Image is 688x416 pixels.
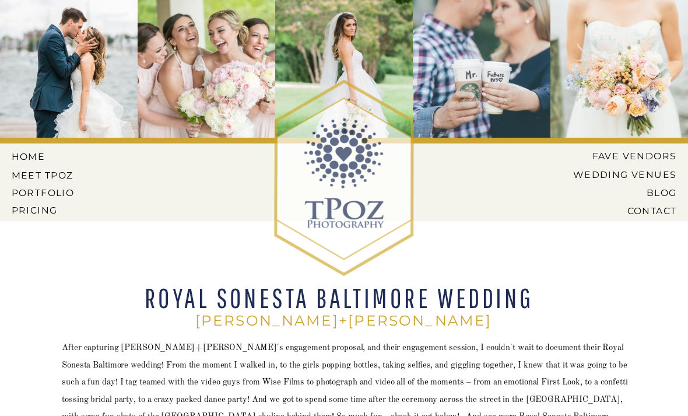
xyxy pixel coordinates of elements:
a: Fave Vendors [582,151,676,162]
a: PORTFOLIO [12,188,77,198]
h2: [PERSON_NAME]+[PERSON_NAME] [19,312,668,331]
a: CONTACT [587,205,676,216]
a: HOME [12,152,63,162]
a: Wedding Venues [556,169,676,180]
a: MEET tPoz [12,170,74,180]
a: BLOG [564,188,677,198]
a: Pricing [12,205,77,215]
h1: Royal Sonesta Baltimore wedding [87,284,590,314]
